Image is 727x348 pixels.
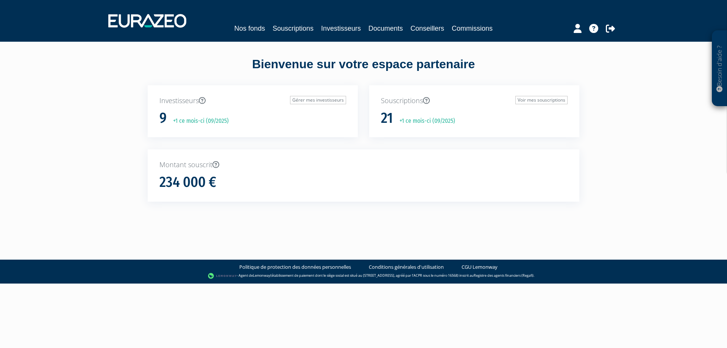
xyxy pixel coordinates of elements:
[381,96,568,106] p: Souscriptions
[253,273,270,278] a: Lemonway
[452,23,493,34] a: Commissions
[159,174,216,190] h1: 234 000 €
[168,117,229,125] p: +1 ce mois-ci (09/2025)
[159,110,167,126] h1: 9
[381,110,393,126] h1: 21
[515,96,568,104] a: Voir mes souscriptions
[273,23,314,34] a: Souscriptions
[234,23,265,34] a: Nos fonds
[159,96,346,106] p: Investisseurs
[239,263,351,271] a: Politique de protection des données personnelles
[8,272,719,280] div: - Agent de (établissement de paiement dont le siège social est situé au [STREET_ADDRESS], agréé p...
[394,117,455,125] p: +1 ce mois-ci (09/2025)
[159,160,568,170] p: Montant souscrit
[368,23,403,34] a: Documents
[208,272,237,280] img: logo-lemonway.png
[369,263,444,271] a: Conditions générales d'utilisation
[474,273,534,278] a: Registre des agents financiers (Regafi)
[290,96,346,104] a: Gérer mes investisseurs
[321,23,361,34] a: Investisseurs
[462,263,498,271] a: CGU Lemonway
[410,23,444,34] a: Conseillers
[142,56,585,85] div: Bienvenue sur votre espace partenaire
[715,34,724,103] p: Besoin d'aide ?
[108,14,186,28] img: 1732889491-logotype_eurazeo_blanc_rvb.png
